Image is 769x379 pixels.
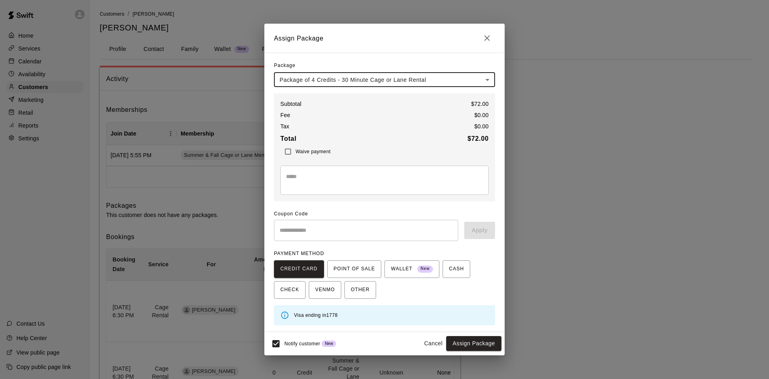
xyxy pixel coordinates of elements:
[443,260,470,278] button: CASH
[274,251,324,256] span: PAYMENT METHOD
[280,100,302,108] p: Subtotal
[474,111,489,119] p: $ 0.00
[280,122,289,130] p: Tax
[280,263,318,276] span: CREDIT CARD
[264,24,505,53] h2: Assign Package
[474,122,489,130] p: $ 0.00
[274,260,324,278] button: CREDIT CARD
[334,263,375,276] span: POINT OF SALE
[280,111,290,119] p: Fee
[309,281,341,299] button: VENMO
[344,281,376,299] button: OTHER
[274,281,306,299] button: CHECK
[327,260,381,278] button: POINT OF SALE
[280,284,299,296] span: CHECK
[391,263,433,276] span: WALLET
[479,30,495,46] button: Close
[446,336,501,351] button: Assign Package
[296,149,330,154] span: Waive payment
[351,284,370,296] span: OTHER
[274,208,495,221] span: Coupon Code
[384,260,439,278] button: WALLET New
[417,263,433,274] span: New
[315,284,335,296] span: VENMO
[449,263,464,276] span: CASH
[322,341,336,346] span: New
[467,135,489,142] b: $ 72.00
[421,336,446,351] button: Cancel
[294,312,338,318] span: Visa ending in 1778
[274,72,495,87] div: Package of 4 Credits - 30 Minute Cage or Lane Rental
[471,100,489,108] p: $ 72.00
[280,135,296,142] b: Total
[274,59,296,72] span: Package
[284,341,320,347] span: Notify customer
